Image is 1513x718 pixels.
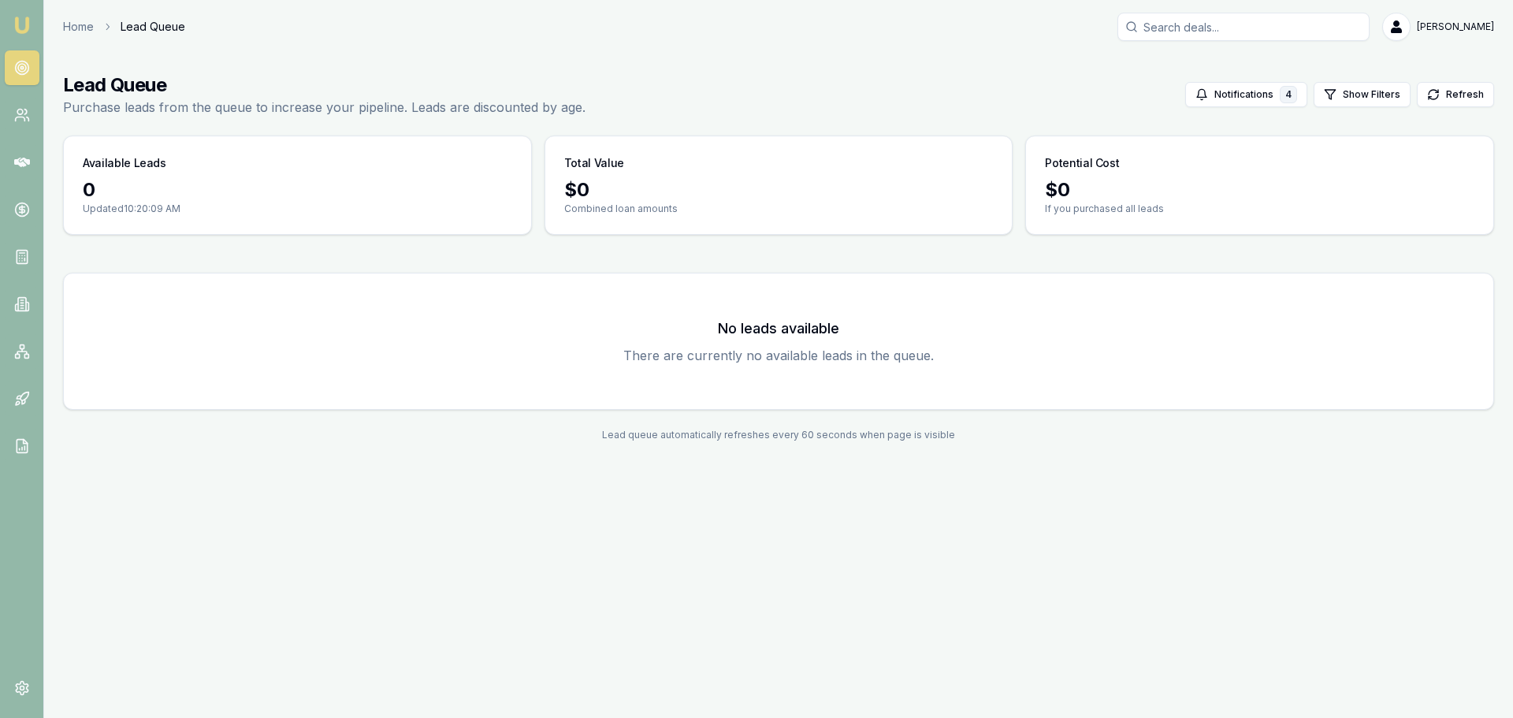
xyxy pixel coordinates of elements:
p: There are currently no available leads in the queue. [83,346,1474,365]
nav: breadcrumb [63,19,185,35]
a: Home [63,19,94,35]
p: If you purchased all leads [1045,203,1474,215]
h1: Lead Queue [63,73,585,98]
input: Search deals [1117,13,1370,41]
button: Refresh [1417,82,1494,107]
div: 0 [83,177,512,203]
p: Updated 10:20:09 AM [83,203,512,215]
img: emu-icon-u.png [13,16,32,35]
div: Lead queue automatically refreshes every 60 seconds when page is visible [63,429,1494,441]
button: Notifications4 [1185,82,1307,107]
div: $ 0 [1045,177,1474,203]
button: Show Filters [1314,82,1411,107]
h3: Potential Cost [1045,155,1119,171]
div: $ 0 [564,177,994,203]
div: 4 [1280,86,1297,103]
p: Purchase leads from the queue to increase your pipeline. Leads are discounted by age. [63,98,585,117]
h3: Available Leads [83,155,166,171]
h3: Total Value [564,155,624,171]
span: Lead Queue [121,19,185,35]
span: [PERSON_NAME] [1417,20,1494,33]
h3: No leads available [83,318,1474,340]
p: Combined loan amounts [564,203,994,215]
